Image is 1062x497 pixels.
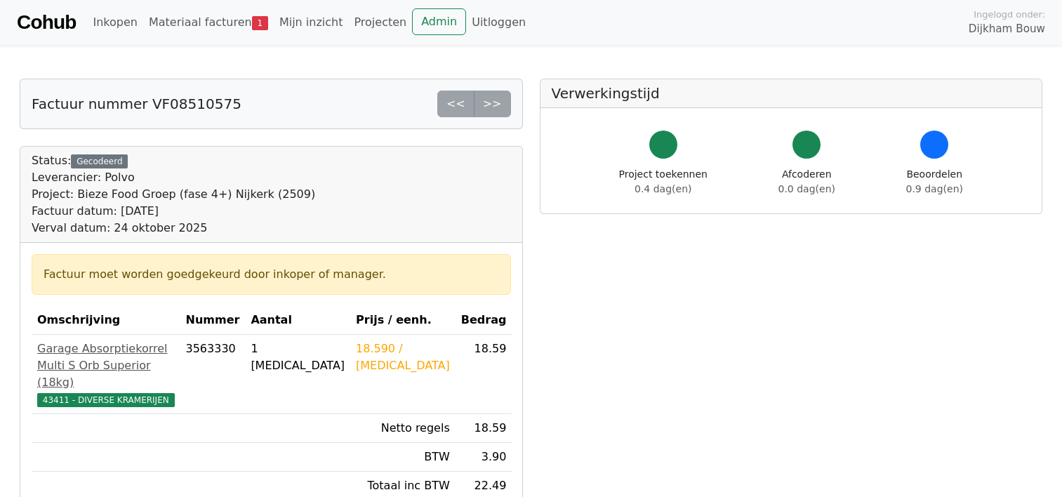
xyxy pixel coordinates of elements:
[44,266,499,283] div: Factuur moet worden goedgekeurd door inkoper of manager.
[350,443,456,472] td: BTW
[552,85,1031,102] h5: Verwerkingstijd
[635,183,691,194] span: 0.4 dag(en)
[32,306,180,335] th: Omschrijving
[32,95,241,112] h5: Factuur nummer VF08510575
[456,443,512,472] td: 3.90
[37,340,175,391] div: Garage Absorptiekorrel Multi S Orb Superior (18kg)
[350,306,456,335] th: Prijs / eenh.
[274,8,349,37] a: Mijn inzicht
[32,220,315,237] div: Verval datum: 24 oktober 2025
[252,16,268,30] span: 1
[456,335,512,414] td: 18.59
[974,8,1045,21] span: Ingelogd onder:
[143,8,274,37] a: Materiaal facturen1
[778,167,835,197] div: Afcoderen
[906,183,963,194] span: 0.9 dag(en)
[619,167,708,197] div: Project toekennen
[906,167,963,197] div: Beoordelen
[466,8,531,37] a: Uitloggen
[37,340,175,408] a: Garage Absorptiekorrel Multi S Orb Superior (18kg)43411 - DIVERSE KRAMERIJEN
[456,414,512,443] td: 18.59
[456,306,512,335] th: Bedrag
[356,340,450,374] div: 18.590 / [MEDICAL_DATA]
[412,8,466,35] a: Admin
[87,8,142,37] a: Inkopen
[180,335,246,414] td: 3563330
[245,306,350,335] th: Aantal
[32,152,315,237] div: Status:
[350,414,456,443] td: Netto regels
[17,6,76,39] a: Cohub
[251,340,345,374] div: 1 [MEDICAL_DATA]
[32,186,315,203] div: Project: Bieze Food Groep (fase 4+) Nijkerk (2509)
[180,306,246,335] th: Nummer
[71,154,128,168] div: Gecodeerd
[348,8,412,37] a: Projecten
[32,169,315,186] div: Leverancier: Polvo
[778,183,835,194] span: 0.0 dag(en)
[32,203,315,220] div: Factuur datum: [DATE]
[969,21,1045,37] span: Dijkham Bouw
[37,393,175,407] span: 43411 - DIVERSE KRAMERIJEN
